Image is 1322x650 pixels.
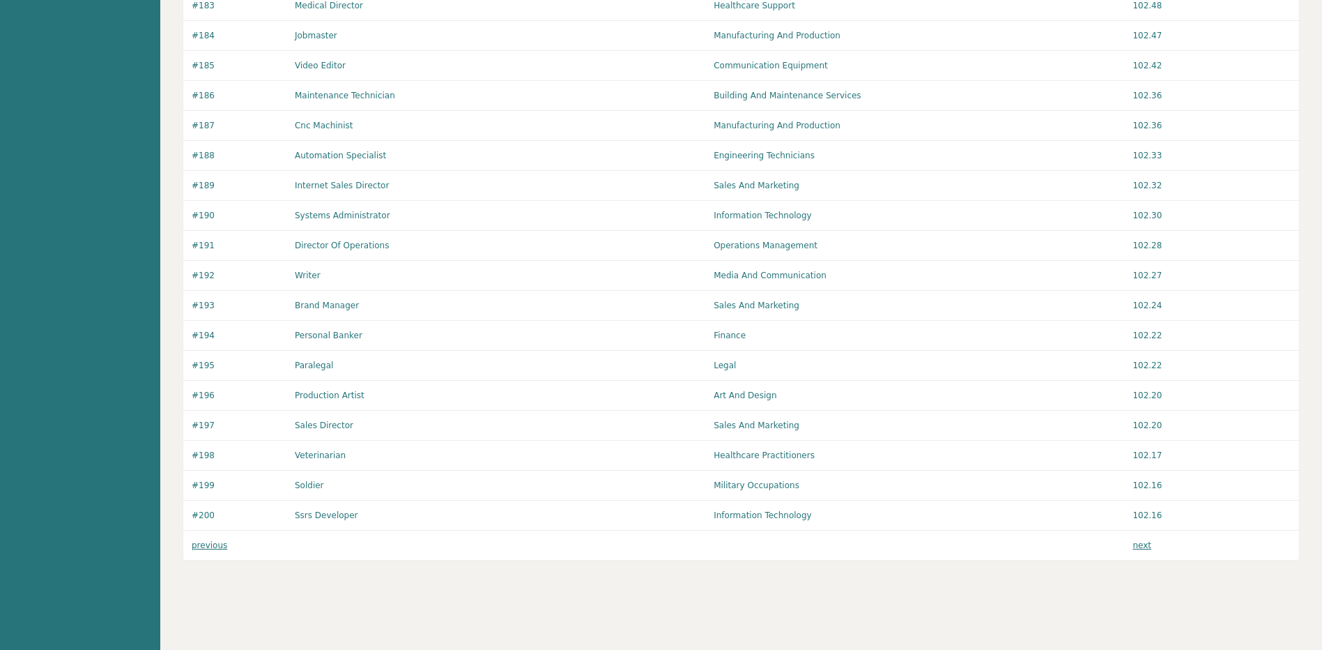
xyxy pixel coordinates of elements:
[714,299,1124,312] p: Sales And Marketing
[1132,59,1291,72] p: 102.42
[714,329,1124,342] p: Finance
[295,241,389,250] a: Director Of Operations
[295,301,359,310] a: Brand Manager
[192,119,286,132] p: #187
[295,121,353,130] a: Cnc Machinist
[1132,509,1291,522] p: 102.16
[714,479,1124,492] p: Military Occupations
[295,1,363,10] a: Medical Director
[1132,239,1291,252] p: 102.28
[1132,149,1291,162] p: 102.33
[1132,389,1291,402] p: 102.20
[1132,449,1291,462] p: 102.17
[295,151,386,160] a: Automation Specialist
[192,449,286,462] p: #198
[1132,119,1291,132] p: 102.36
[714,89,1124,102] p: Building And Maintenance Services
[295,481,324,490] a: Soldier
[295,451,346,460] a: Veterinarian
[192,509,286,522] p: #200
[192,89,286,102] p: #186
[192,59,286,72] p: #185
[1132,419,1291,432] p: 102.20
[714,509,1124,522] p: Information Technology
[1132,329,1291,342] p: 102.22
[192,419,286,432] p: #197
[192,209,286,222] p: #190
[192,29,286,42] p: #184
[192,299,286,312] p: #193
[295,91,395,100] a: Maintenance Technician
[714,389,1124,402] p: Art And Design
[1132,269,1291,282] p: 102.27
[295,421,353,430] a: Sales Director
[295,331,362,340] a: Personal Banker
[192,239,286,252] p: #191
[714,59,1124,72] p: Communication Equipment
[192,329,286,342] p: #194
[295,511,358,520] a: Ssrs Developer
[714,209,1124,222] p: Information Technology
[714,149,1124,162] p: Engineering Technicians
[192,479,286,492] p: #199
[192,269,286,282] p: #192
[295,181,389,190] a: Internet Sales Director
[192,149,286,162] p: #188
[192,541,227,550] a: previous
[1132,359,1291,372] p: 102.22
[714,179,1124,192] p: Sales And Marketing
[1132,29,1291,42] p: 102.47
[1132,479,1291,492] p: 102.16
[192,359,286,372] p: #195
[1132,179,1291,192] p: 102.32
[714,239,1124,252] p: Operations Management
[1132,299,1291,312] p: 102.24
[192,389,286,402] p: #196
[295,211,390,220] a: Systems Administrator
[192,179,286,192] p: #189
[714,119,1124,132] p: Manufacturing And Production
[714,449,1124,462] p: Healthcare Practitioners
[295,391,364,400] a: Production Artist
[1132,209,1291,222] p: 102.30
[714,29,1124,42] p: Manufacturing And Production
[295,31,337,40] a: Jobmaster
[295,361,333,370] a: Paralegal
[714,269,1124,282] p: Media And Communication
[714,359,1124,372] p: Legal
[1132,89,1291,102] p: 102.36
[714,419,1124,432] p: Sales And Marketing
[295,271,321,280] a: Writer
[1132,541,1151,550] a: next
[295,61,346,70] a: Video Editor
